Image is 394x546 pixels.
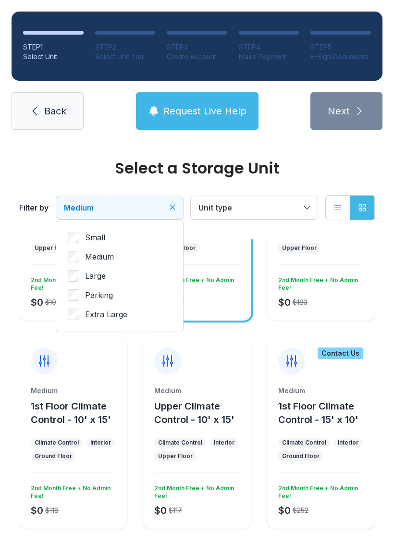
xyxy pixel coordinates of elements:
button: Clear filters [168,202,177,212]
div: 2nd Month Free + No Admin Fee! [150,481,239,500]
div: Upper Floor [282,244,317,252]
input: Medium [68,251,79,262]
div: 2nd Month Free + No Admin Fee! [274,481,363,500]
div: Filter by [19,202,49,213]
div: Medium [154,386,239,396]
div: STEP 4 [239,42,299,52]
div: STEP 3 [167,42,227,52]
div: Climate Control [282,439,326,447]
span: Upper Climate Control - 10' x 15' [154,400,234,425]
div: Interior [90,439,111,447]
div: STEP 2 [95,42,156,52]
div: $117 [169,506,182,515]
div: $183 [293,298,308,307]
div: 2nd Month Free + No Admin Fee! [27,481,116,500]
div: $118 [45,506,59,515]
div: Interior [338,439,358,447]
div: Upper Floor [158,452,193,460]
div: 2nd Month Free + No Admin Fee! [150,273,239,292]
span: Unit type [198,203,232,212]
div: STEP 1 [23,42,84,52]
button: 1st Floor Climate Control - 15' x 10' [278,399,371,426]
input: Small [68,232,79,243]
span: 1st Floor Climate Control - 10' x 15' [31,400,111,425]
div: 2nd Month Free + No Admin Fee! [274,273,363,292]
input: Large [68,270,79,282]
input: Extra Large [68,309,79,320]
div: $0 [31,504,43,517]
div: Medium [31,386,116,396]
button: Unit type [191,196,318,219]
button: Medium [56,196,183,219]
div: $252 [293,506,308,515]
div: STEP 5 [310,42,371,52]
div: 2nd Month Free + No Admin Fee! [27,273,116,292]
div: Make Payment [239,52,299,62]
div: Create Account [167,52,227,62]
span: Medium [85,251,114,262]
div: Medium [278,386,363,396]
div: $0 [278,296,291,309]
div: Climate Control [158,439,202,447]
span: Extra Large [85,309,127,320]
button: Upper Climate Control - 10' x 15' [154,399,247,426]
span: 1st Floor Climate Control - 15' x 10' [278,400,358,425]
div: $0 [154,504,167,517]
span: Back [44,104,66,118]
div: Ground Floor [35,452,72,460]
div: Select Unit [23,52,84,62]
div: $0 [278,504,291,517]
div: $109 [45,298,61,307]
div: Upper Floor [35,244,69,252]
div: Ground Floor [282,452,320,460]
input: Parking [68,289,79,301]
div: E-Sign Documents [310,52,371,62]
span: Medium [64,203,94,212]
span: Next [328,104,350,118]
div: Interior [214,439,234,447]
span: Request Live Help [163,104,246,118]
div: Select a Storage Unit [19,161,375,176]
span: Parking [85,289,113,301]
div: Climate Control [35,439,79,447]
span: Large [85,270,106,282]
div: Contact Us [318,347,363,359]
button: 1st Floor Climate Control - 10' x 15' [31,399,123,426]
div: $0 [31,296,43,309]
div: Select Unit Tier [95,52,156,62]
span: Small [85,232,105,243]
